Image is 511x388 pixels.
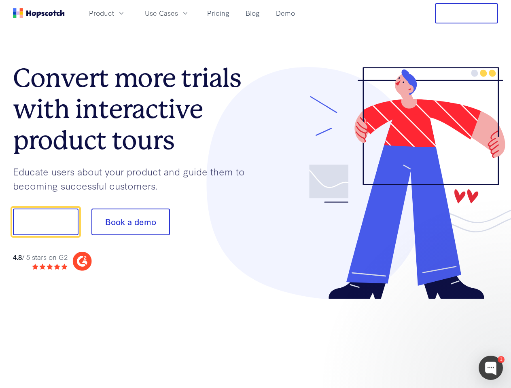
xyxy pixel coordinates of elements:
button: Use Cases [140,6,194,20]
a: Home [13,8,65,18]
div: / 5 stars on G2 [13,252,68,262]
span: Use Cases [145,8,178,18]
span: Product [89,8,114,18]
a: Blog [242,6,263,20]
a: Demo [273,6,298,20]
button: Product [84,6,130,20]
button: Book a demo [91,209,170,235]
strong: 4.8 [13,252,22,261]
div: 1 [498,356,505,363]
p: Educate users about your product and guide them to becoming successful customers. [13,164,256,192]
button: Free Trial [435,3,498,23]
button: Show me! [13,209,78,235]
h1: Convert more trials with interactive product tours [13,63,256,156]
a: Pricing [204,6,233,20]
